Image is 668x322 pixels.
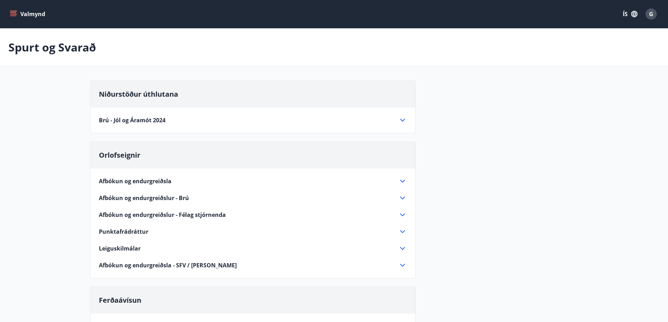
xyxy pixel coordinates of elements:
[649,10,653,18] span: G
[99,227,407,236] div: Punktafrádráttur
[99,194,407,202] div: Afbókun og endurgreiðslur - Brú
[643,6,660,22] button: G
[99,245,141,252] span: Leiguskilmálar
[99,177,407,185] div: Afbókun og endurgreiðsla
[99,211,407,219] div: Afbókun og endurgreiðslur - Félag stjórnenda
[99,116,407,124] div: Brú - Jól og Áramót 2024
[99,150,140,160] span: Orlofseignir
[99,228,148,235] span: Punktafrádráttur
[99,177,171,185] span: Afbókun og endurgreiðsla
[99,116,166,124] span: Brú - Jól og Áramót 2024
[99,244,407,253] div: Leiguskilmálar
[99,261,407,269] div: Afbókun og endurgreiðsla - SFV / [PERSON_NAME]
[99,194,189,202] span: Afbókun og endurgreiðslur - Brú
[99,295,141,305] span: Ferðaávísun
[99,89,178,99] span: Niðurstöður úthlutana
[99,211,226,219] span: Afbókun og endurgreiðslur - Félag stjórnenda
[8,40,96,55] p: Spurt og Svarað
[619,8,641,20] button: ÍS
[8,8,48,20] button: menu
[99,261,237,269] span: Afbókun og endurgreiðsla - SFV / [PERSON_NAME]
